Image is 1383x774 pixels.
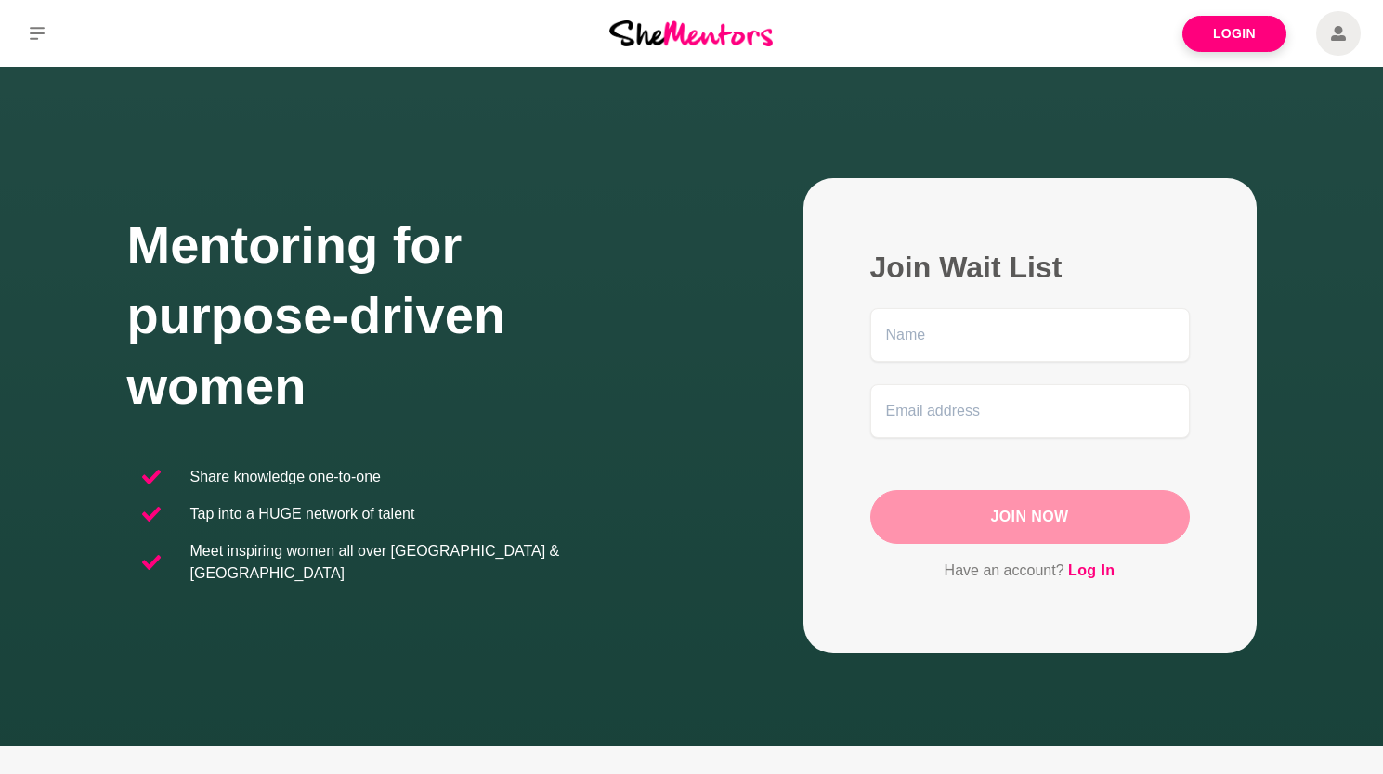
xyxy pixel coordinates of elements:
[190,540,677,585] p: Meet inspiring women all over [GEOGRAPHIC_DATA] & [GEOGRAPHIC_DATA]
[127,210,692,421] h1: Mentoring for purpose-driven women
[1068,559,1115,583] a: Log In
[1182,16,1286,52] a: Login
[190,503,415,525] p: Tap into a HUGE network of talent
[870,308,1190,362] input: Name
[190,466,381,488] p: Share knowledge one-to-one
[870,559,1190,583] p: Have an account?
[870,384,1190,438] input: Email address
[870,249,1190,286] h2: Join Wait List
[609,20,773,45] img: She Mentors Logo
